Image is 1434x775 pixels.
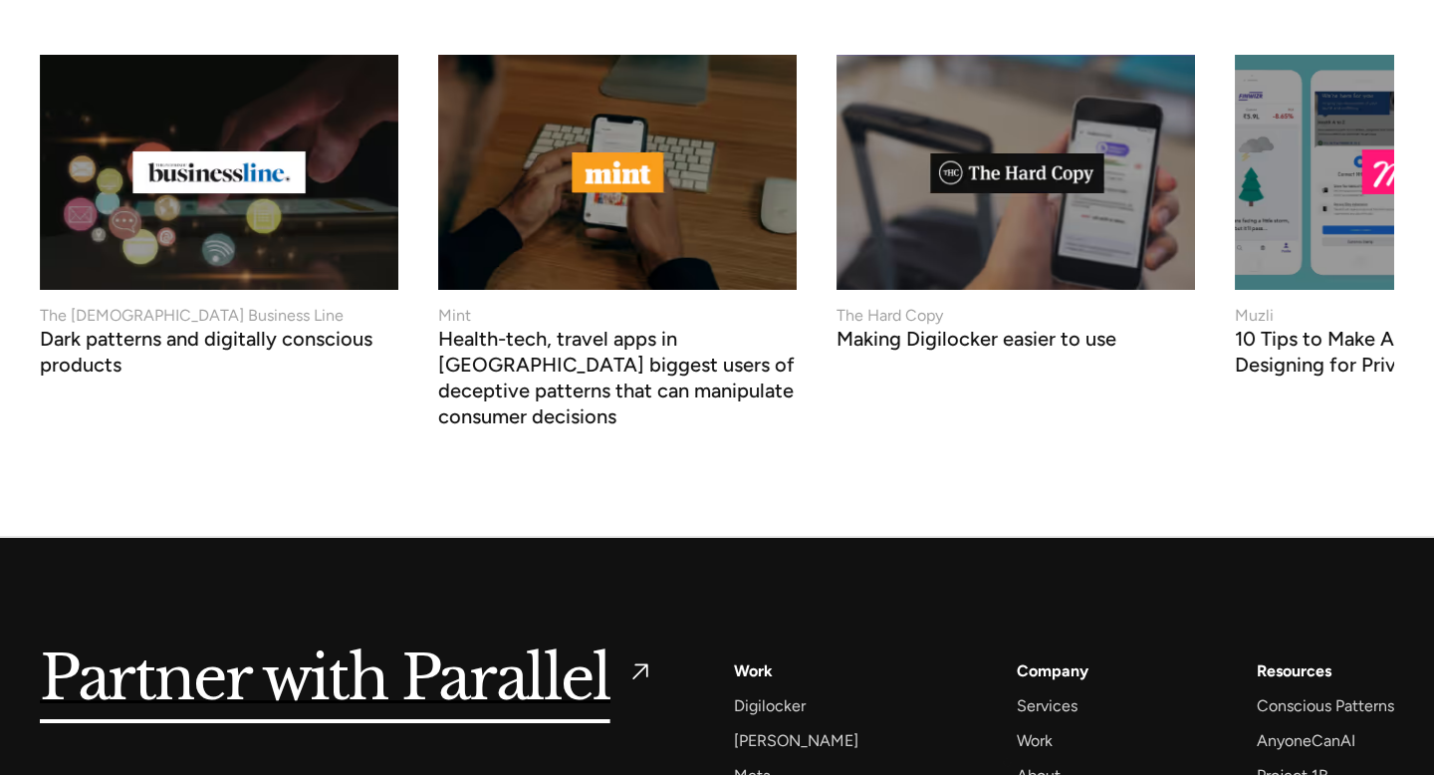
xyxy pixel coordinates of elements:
div: The Hard Copy [836,304,943,328]
a: Services [1017,692,1077,719]
div: Mint [438,304,471,328]
a: Conscious Patterns [1257,692,1394,719]
div: Muzli [1235,304,1274,328]
div: The [DEMOGRAPHIC_DATA] Business Line [40,304,344,328]
a: The Hard CopyMaking Digilocker easier to use [836,55,1195,347]
a: Partner with Parallel [40,657,654,703]
a: The [DEMOGRAPHIC_DATA] Business LineDark patterns and digitally conscious products [40,55,398,373]
h3: Dark patterns and digitally conscious products [40,332,398,378]
a: MintHealth-tech, travel apps in [GEOGRAPHIC_DATA] biggest users of deceptive patterns that can ma... [438,55,797,424]
div: Resources [1257,657,1331,684]
h3: Making Digilocker easier to use [836,332,1116,352]
a: Digilocker [734,692,806,719]
h3: Health-tech, travel apps in [GEOGRAPHIC_DATA] biggest users of deceptive patterns that can manipu... [438,332,797,429]
a: Work [1017,727,1053,754]
a: AnyoneCanAI [1257,727,1355,754]
h5: Partner with Parallel [40,657,610,703]
a: [PERSON_NAME] [734,727,858,754]
a: Company [1017,657,1088,684]
a: Work [734,657,773,684]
